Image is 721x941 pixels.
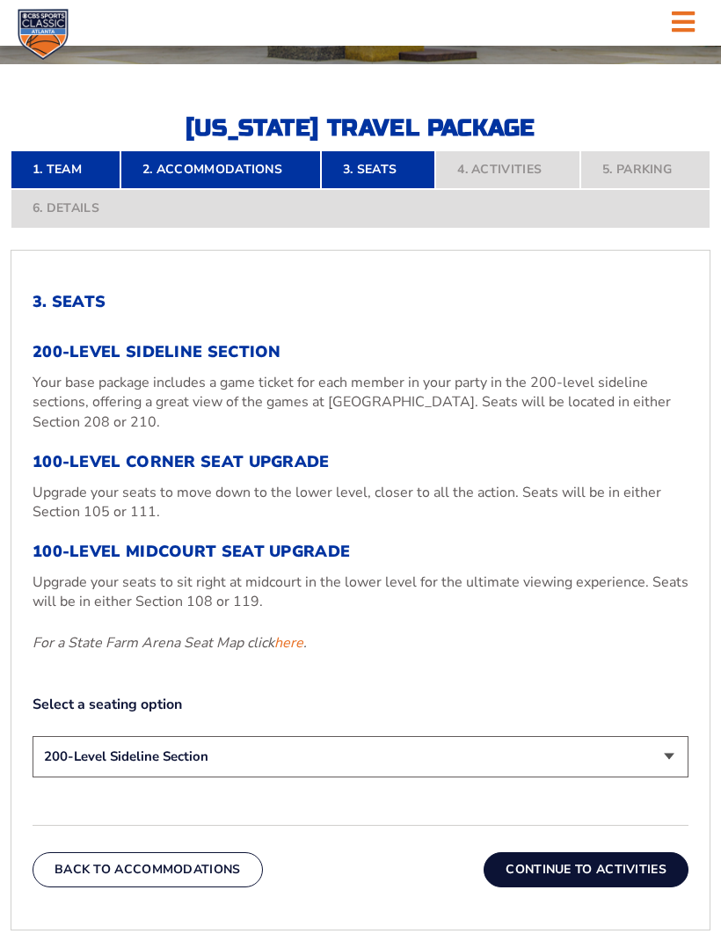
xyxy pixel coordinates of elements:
[33,852,263,887] button: Back To Accommodations
[33,695,688,714] label: Select a seating option
[33,453,688,472] h3: 100-Level Corner Seat Upgrade
[33,293,688,312] h2: 3. Seats
[33,373,688,432] p: Your base package includes a game ticket for each member in your party in the 200-level sideline ...
[33,573,688,612] p: Upgrade your seats to sit right at midcourt in the lower level for the ultimate viewing experienc...
[33,543,688,562] h3: 100-Level Midcourt Seat Upgrade
[120,150,321,189] a: 2. Accommodations
[11,150,120,189] a: 1. Team
[33,633,307,653] em: For a State Farm Arena Seat Map click .
[167,117,554,140] h2: [US_STATE] Travel Package
[33,343,688,362] h3: 200-Level Sideline Section
[33,483,688,522] p: Upgrade your seats to move down to the lower level, closer to all the action. Seats will be in ei...
[18,9,69,60] img: CBS Sports Classic
[274,633,303,653] a: here
[484,852,688,887] button: Continue To Activities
